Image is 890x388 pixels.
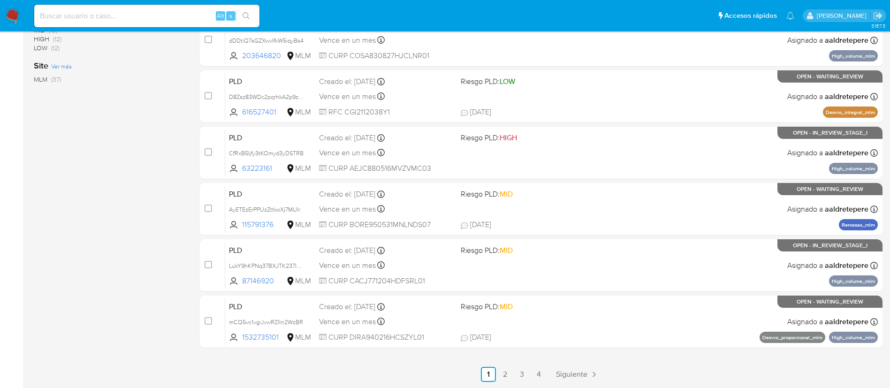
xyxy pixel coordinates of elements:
input: Buscar usuario o caso... [34,10,259,22]
span: Alt [217,11,224,20]
a: Salir [873,11,883,21]
span: s [229,11,232,20]
span: 3.157.3 [871,22,885,30]
button: search-icon [236,9,256,23]
span: Accesos rápidos [724,11,777,21]
p: alicia.aldreteperez@mercadolibre.com.mx [817,11,870,20]
a: Notificaciones [786,12,794,20]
